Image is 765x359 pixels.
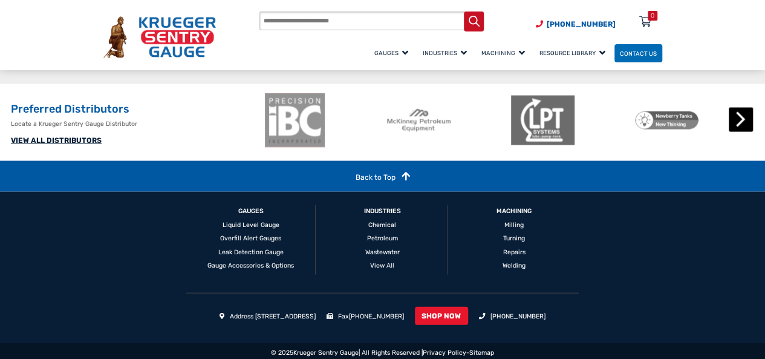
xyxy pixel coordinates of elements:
a: Privacy Policy [423,349,466,357]
a: Petroleum [366,234,397,242]
a: Phone Number (920) 434-8860 [536,19,616,30]
a: Overfill Alert Gauges [220,234,281,242]
img: LPT [511,93,575,148]
a: Industries [417,42,476,64]
a: Repairs [503,248,526,256]
img: ibc-logo [263,93,327,148]
div: 0 [651,11,654,21]
img: Krueger Sentry Gauge [103,16,216,58]
a: View All [370,262,394,269]
a: Chemical [368,221,396,229]
a: Krueger Sentry Gauge [293,349,359,357]
img: Newberry Tanks [635,93,698,148]
a: Welding [503,262,526,269]
a: Resource Library [534,42,614,64]
img: McKinney Petroleum Equipment [387,93,451,148]
a: Gauges [369,42,417,64]
a: Industries [363,206,400,216]
button: 3 of 2 [518,154,530,166]
button: 2 of 2 [500,154,512,166]
span: Gauges [374,50,408,56]
a: Wastewater [365,248,399,256]
button: 1 of 2 [482,154,494,166]
a: [PHONE_NUMBER] [490,312,545,320]
button: Next [729,108,753,132]
a: Machining [496,206,532,216]
h2: Preferred Distributors [11,102,259,117]
a: Gauge Accessories & Options [207,262,294,269]
span: Industries [423,50,467,56]
span: Resource Library [539,50,605,56]
li: Address [STREET_ADDRESS] [220,312,316,321]
a: Leak Detection Gauge [218,248,283,256]
li: Fax [327,312,405,321]
a: Machining [476,42,534,64]
p: Locate a Krueger Sentry Gauge Distributor [11,119,259,129]
span: [PHONE_NUMBER] [547,20,616,28]
a: GAUGES [238,206,263,216]
span: Contact Us [620,50,657,56]
a: Contact Us [614,44,662,63]
a: Sitemap [469,349,494,357]
span: Machining [481,50,525,56]
a: Milling [504,221,524,229]
a: Liquid Level Gauge [222,221,279,229]
a: Turning [503,234,525,242]
a: SHOP NOW [415,307,468,325]
a: VIEW ALL DISTRIBUTORS [11,136,102,145]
